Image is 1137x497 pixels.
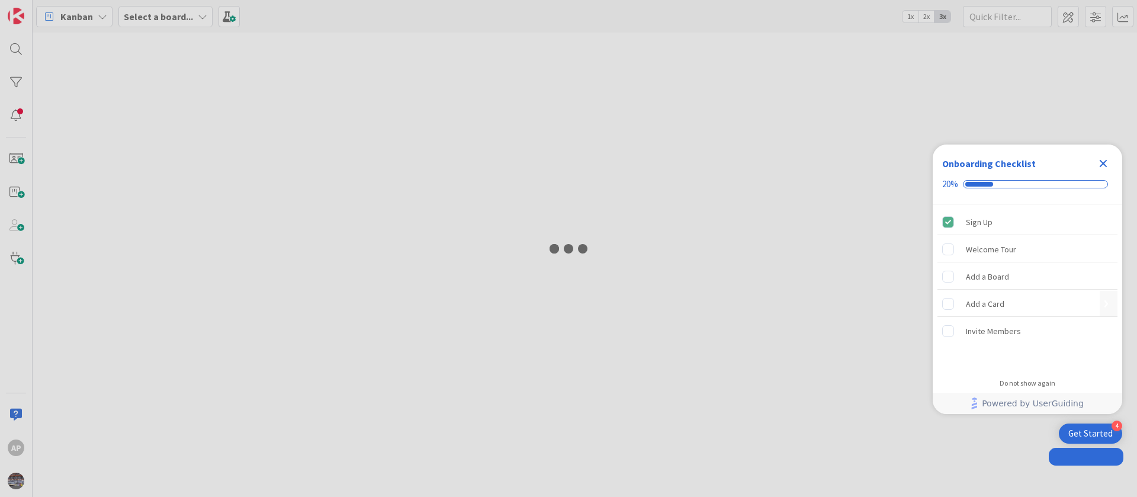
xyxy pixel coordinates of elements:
div: Sign Up is complete. [937,209,1117,235]
div: 20% [942,179,958,190]
div: Footer [933,393,1122,414]
a: Powered by UserGuiding [939,393,1116,414]
div: Welcome Tour [966,242,1016,256]
div: Add a Board is incomplete. [937,264,1117,290]
div: Get Started [1068,428,1113,440]
span: Powered by UserGuiding [982,396,1084,411]
div: Onboarding Checklist [942,156,1036,171]
div: Open Get Started checklist, remaining modules: 4 [1059,424,1122,444]
div: Checklist progress: 20% [942,179,1113,190]
div: Welcome Tour is incomplete. [937,236,1117,262]
div: Close Checklist [1094,154,1113,173]
div: Do not show again [1000,379,1055,388]
div: Checklist Container [933,145,1122,414]
div: Invite Members [966,324,1021,338]
div: Add a Board [966,270,1009,284]
div: 4 [1112,421,1122,431]
div: Sign Up [966,215,993,229]
div: Add a Card is incomplete. [937,291,1117,317]
div: Checklist items [933,204,1122,371]
div: Invite Members is incomplete. [937,318,1117,344]
div: Add a Card [966,297,1004,311]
